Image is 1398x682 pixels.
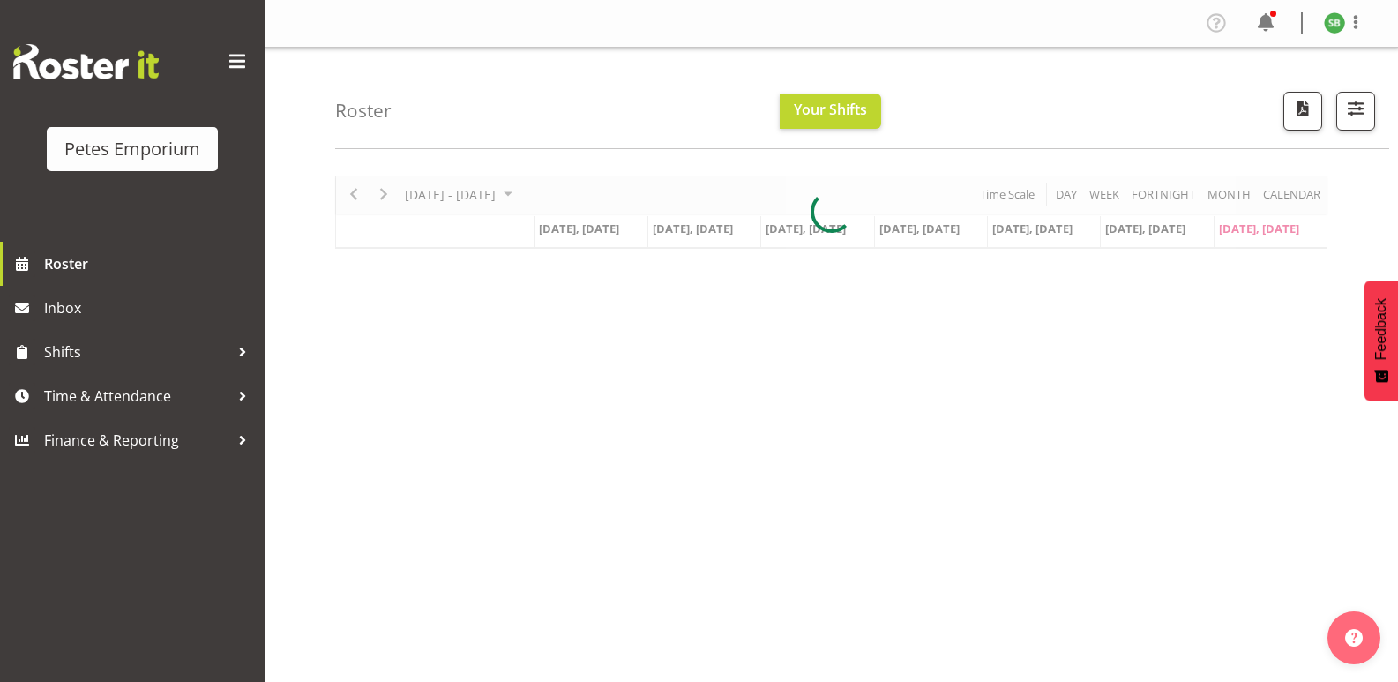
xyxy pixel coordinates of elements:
button: Your Shifts [780,94,881,129]
img: help-xxl-2.png [1345,629,1363,647]
div: Petes Emporium [64,136,200,162]
span: Feedback [1373,298,1389,360]
img: Rosterit website logo [13,44,159,79]
button: Filter Shifts [1336,92,1375,131]
span: Finance & Reporting [44,427,229,453]
span: Roster [44,251,256,277]
button: Feedback - Show survey [1364,281,1398,401]
img: stephanie-burden9828.jpg [1324,12,1345,34]
button: Download a PDF of the roster according to the set date range. [1283,92,1322,131]
span: Shifts [44,339,229,365]
span: Time & Attendance [44,383,229,409]
span: Inbox [44,295,256,321]
h4: Roster [335,101,392,121]
span: Your Shifts [794,100,867,119]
